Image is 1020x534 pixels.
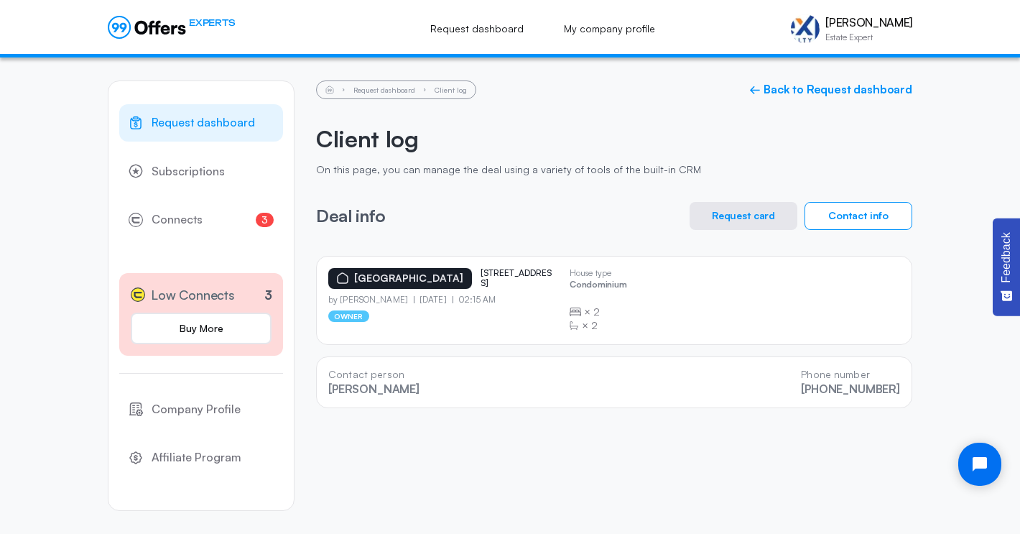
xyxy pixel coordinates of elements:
button: Feedback - Show survey [993,218,1020,316]
span: Request dashboard [152,114,255,132]
div: × [570,318,626,333]
iframe: Tidio Chat [946,431,1014,498]
a: Subscriptions [119,153,283,190]
a: Request dashboard [414,13,539,45]
span: Company Profile [152,400,241,419]
a: Request dashboard [119,104,283,142]
p: Condominium [570,280,626,293]
a: Connects3 [119,201,283,239]
a: ← Back to Request dashboard [749,83,912,96]
a: [PHONE_NUMBER] [801,382,900,396]
p: [PERSON_NAME] [328,382,419,396]
button: Contact info [805,202,912,230]
span: 2 [593,305,600,319]
span: 3 [256,213,274,227]
span: 2 [591,318,598,333]
p: Estate Expert [825,33,912,42]
p: [GEOGRAPHIC_DATA] [354,272,463,285]
a: My company profile [548,13,671,45]
h3: Deal info [316,206,386,225]
span: Feedback [1000,232,1013,282]
a: EXPERTS [108,16,235,39]
p: 02:15 AM [453,295,496,305]
p: On this page, you can manage the deal using a variety of tools of the built-in CRM [316,164,912,176]
span: EXPERTS [189,16,235,29]
img: Hernandez Oscar [791,14,820,43]
h2: Client log [316,125,912,152]
span: Subscriptions [152,162,225,181]
p: Contact person [328,369,419,381]
p: [PERSON_NAME] [825,16,912,29]
button: Request card [690,202,797,230]
span: Affiliate Program [152,448,241,467]
p: [DATE] [414,295,453,305]
a: Affiliate Program [119,439,283,477]
p: Phone number [801,369,900,381]
a: Buy More [131,313,272,344]
span: Connects [152,211,203,229]
p: House type [570,268,626,278]
p: 3 [264,285,272,305]
div: × [570,305,626,319]
li: Client log [435,86,467,93]
a: Company Profile [119,391,283,428]
a: Request dashboard [353,86,415,94]
p: by [PERSON_NAME] [328,295,414,305]
p: owner [328,310,369,322]
span: Low Connects [151,285,235,305]
p: [STREET_ADDRESS] [481,268,552,289]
